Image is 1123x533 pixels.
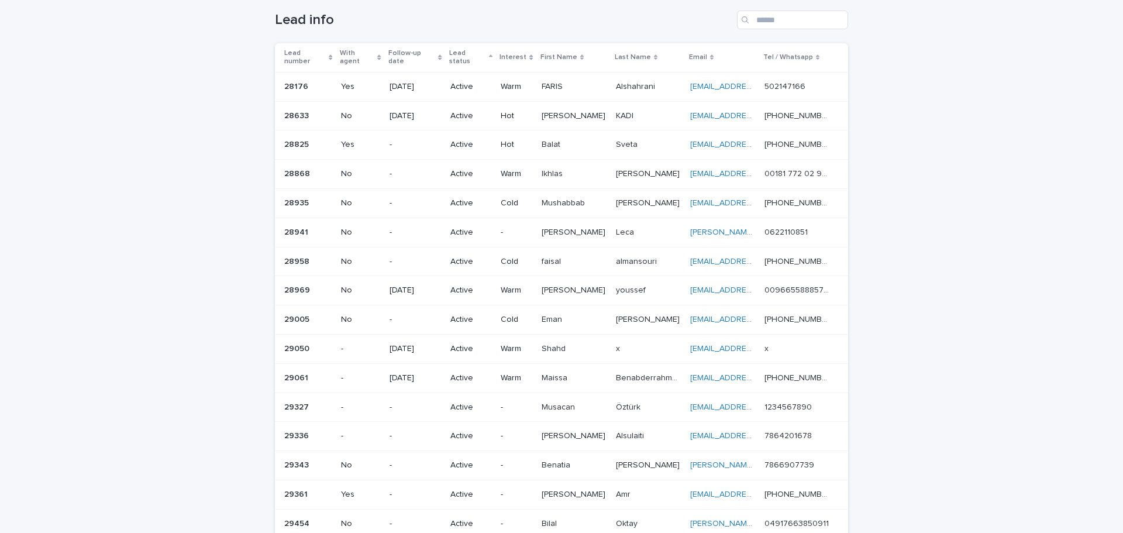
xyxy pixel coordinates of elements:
[390,228,441,238] p: -
[764,429,814,441] p: 7864201678
[616,255,659,267] p: almansouri
[542,342,568,354] p: Shahd
[341,228,380,238] p: No
[501,460,532,470] p: -
[616,487,633,500] p: Amr
[341,257,380,267] p: No
[501,140,532,150] p: Hot
[450,140,492,150] p: Active
[542,80,565,92] p: FARIS
[449,47,486,68] p: Lead status
[542,137,563,150] p: Balat
[390,82,441,92] p: [DATE]
[275,334,848,363] tr: 2905029050 -[DATE]ActiveWarmShahdShahd xx [EMAIL_ADDRESS][DOMAIN_NAME] xx
[764,458,817,470] p: 7866907739
[616,225,636,238] p: Leca
[616,196,682,208] p: [PERSON_NAME]
[501,82,532,92] p: Warm
[341,403,380,412] p: -
[542,109,608,121] p: [PERSON_NAME]
[341,519,380,529] p: No
[284,487,310,500] p: 29361
[616,429,646,441] p: Alsulaiti
[764,225,810,238] p: 0622110851
[690,257,822,266] a: [EMAIL_ADDRESS][DOMAIN_NAME]
[737,11,848,29] input: Search
[284,47,326,68] p: Lead number
[501,431,532,441] p: -
[340,47,375,68] p: With agent
[390,403,441,412] p: -
[690,228,886,236] a: [PERSON_NAME][EMAIL_ADDRESS][DOMAIN_NAME]
[450,490,492,500] p: Active
[450,82,492,92] p: Active
[275,218,848,247] tr: 2894128941 No-Active-[PERSON_NAME][PERSON_NAME] LecaLeca [PERSON_NAME][EMAIL_ADDRESS][DOMAIN_NAME...
[690,432,822,440] a: [EMAIL_ADDRESS][DOMAIN_NAME]
[390,490,441,500] p: -
[616,167,682,179] p: [PERSON_NAME]
[341,431,380,441] p: -
[690,374,822,382] a: [EMAIL_ADDRESS][DOMAIN_NAME]
[501,169,532,179] p: Warm
[390,519,441,529] p: -
[275,276,848,305] tr: 2896928969 No[DATE]ActiveWarm[PERSON_NAME][PERSON_NAME] youssefyoussef [EMAIL_ADDRESS][DOMAIN_NAM...
[764,255,832,267] p: [PHONE_NUMBER]
[450,431,492,441] p: Active
[450,228,492,238] p: Active
[450,169,492,179] p: Active
[284,80,311,92] p: 28176
[390,373,441,383] p: [DATE]
[275,480,848,509] tr: 2936129361 Yes-Active-[PERSON_NAME][PERSON_NAME] AmrAmr [EMAIL_ADDRESS][DOMAIN_NAME] [PHONE_NUMBE...
[284,255,312,267] p: 28958
[690,199,822,207] a: [EMAIL_ADDRESS][DOMAIN_NAME]
[284,400,311,412] p: 29327
[388,47,436,68] p: Follow-up date
[616,517,640,529] p: Oktay
[501,490,532,500] p: -
[450,373,492,383] p: Active
[689,51,707,64] p: Email
[690,490,822,498] a: [EMAIL_ADDRESS][DOMAIN_NAME]
[764,517,831,529] p: 04917663850911
[284,312,312,325] p: 29005
[341,169,380,179] p: No
[284,517,312,529] p: 29454
[542,517,559,529] p: Bilal
[275,72,848,101] tr: 2817628176 Yes[DATE]ActiveWarmFARISFARIS AlshahraniAlshahrani [EMAIL_ADDRESS][DOMAIN_NAME] 502147...
[284,283,312,295] p: 28969
[501,315,532,325] p: Cold
[690,286,822,294] a: [EMAIL_ADDRESS][DOMAIN_NAME]
[284,109,311,121] p: 28633
[275,363,848,393] tr: 2906129061 -[DATE]ActiveWarmMaissaMaissa BenabderrahmaneBenabderrahmane [EMAIL_ADDRESS][DOMAIN_NA...
[616,109,636,121] p: KADI
[690,140,822,149] a: [EMAIL_ADDRESS][DOMAIN_NAME]
[616,342,622,354] p: x
[341,82,380,92] p: Yes
[341,315,380,325] p: No
[284,458,311,470] p: 29343
[616,137,640,150] p: Sveta
[275,101,848,130] tr: 2863328633 No[DATE]ActiveHot[PERSON_NAME][PERSON_NAME] KADIKADI [EMAIL_ADDRESS][DOMAIN_NAME] [PHO...
[390,198,441,208] p: -
[616,283,648,295] p: youssef
[542,312,564,325] p: Eman
[275,188,848,218] tr: 2893528935 No-ActiveColdMushabbabMushabbab [PERSON_NAME][PERSON_NAME] [EMAIL_ADDRESS][DOMAIN_NAME...
[615,51,651,64] p: Last Name
[764,400,814,412] p: 1234567890
[390,344,441,354] p: [DATE]
[690,403,822,411] a: [EMAIL_ADDRESS][DOMAIN_NAME]
[542,196,587,208] p: Mushabbab
[542,371,570,383] p: Maissa
[341,140,380,150] p: Yes
[450,315,492,325] p: Active
[275,12,732,29] h1: Lead info
[390,111,441,121] p: [DATE]
[763,51,813,64] p: Tel / Whatsapp
[501,373,532,383] p: Warm
[542,255,563,267] p: faisal
[501,198,532,208] p: Cold
[390,257,441,267] p: -
[540,51,577,64] p: First Name
[690,82,822,91] a: [EMAIL_ADDRESS][DOMAIN_NAME]
[284,342,312,354] p: 29050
